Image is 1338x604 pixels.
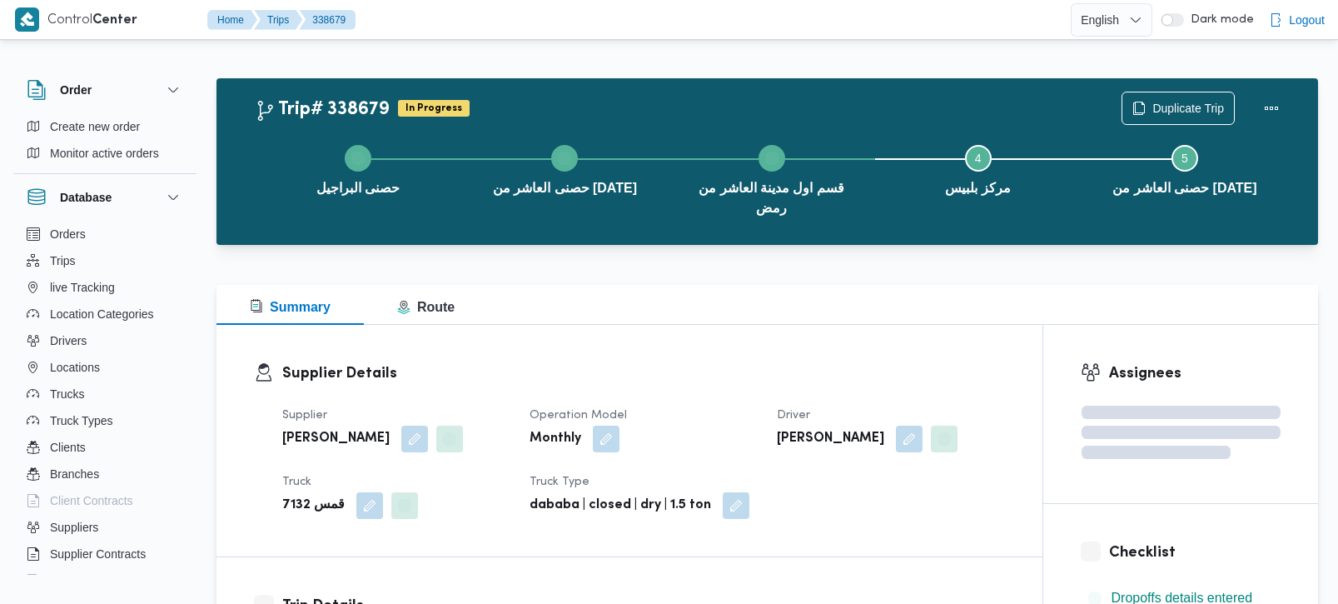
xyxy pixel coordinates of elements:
span: Driver [777,410,810,421]
span: Drivers [50,331,87,351]
button: حصنى العاشر من [DATE] [1082,125,1288,212]
b: dababa | closed | dry | 1.5 ton [530,496,711,516]
button: Orders [20,221,190,247]
span: Operation Model [530,410,627,421]
button: Create new order [20,113,190,140]
button: 338679 [299,10,356,30]
h3: Assignees [1109,362,1281,385]
b: Center [92,14,137,27]
span: Branches [50,464,99,484]
h3: Database [60,187,112,207]
span: Create new order [50,117,140,137]
span: حصنى العاشر من [DATE] [493,178,637,198]
span: حصنى البراجيل [316,178,400,198]
span: Location Categories [50,304,154,324]
span: Devices [50,571,92,591]
button: Duplicate Trip [1122,92,1235,125]
button: Suppliers [20,514,190,541]
img: X8yXhbKr1z7QwAAAABJRU5ErkJggg== [15,7,39,32]
svg: Step 1 is complete [351,152,365,165]
button: حصنى البراجيل [255,125,461,212]
span: Suppliers [50,517,98,537]
span: Summary [250,300,331,314]
span: Monitor active orders [50,143,159,163]
b: [PERSON_NAME] [777,429,884,449]
span: live Tracking [50,277,115,297]
button: Database [27,187,183,207]
span: Truck [282,477,311,487]
button: مركز بلبيس [875,125,1082,212]
span: Supplier Contracts [50,544,146,564]
button: Locations [20,354,190,381]
b: [PERSON_NAME] [282,429,390,449]
button: Location Categories [20,301,190,327]
span: Dark mode [1184,13,1254,27]
b: In Progress [405,103,462,113]
button: Drivers [20,327,190,354]
button: Devices [20,567,190,594]
button: Trips [20,247,190,274]
span: قسم اول مدينة العاشر من رمض [681,178,861,218]
button: حصنى العاشر من [DATE] [461,125,668,212]
h3: Order [60,80,92,100]
b: Monthly [530,429,581,449]
button: Clients [20,434,190,461]
span: Locations [50,357,100,377]
svg: Step 3 is complete [765,152,778,165]
button: Client Contracts [20,487,190,514]
span: 5 [1181,152,1188,165]
button: Truck Types [20,407,190,434]
span: Route [397,300,455,314]
b: قمس 7132 [282,496,345,516]
div: Order [13,113,196,173]
button: Home [207,10,257,30]
span: Truck Type [530,477,589,487]
button: Order [27,80,183,100]
h3: Checklist [1109,542,1281,564]
button: Trips [254,10,302,30]
button: live Tracking [20,274,190,301]
span: Trips [50,251,76,271]
span: Duplicate Trip [1152,98,1224,118]
svg: Step 2 is complete [558,152,571,165]
h2: Trip# 338679 [255,99,390,121]
span: Orders [50,224,86,244]
button: Actions [1255,92,1288,125]
button: Supplier Contracts [20,541,190,567]
button: قسم اول مدينة العاشر من رمض [668,125,874,232]
div: Database [13,221,196,582]
span: In Progress [398,100,470,117]
button: Logout [1262,3,1331,37]
span: Truck Types [50,411,112,431]
span: حصنى العاشر من [DATE] [1112,178,1256,198]
span: Logout [1289,10,1325,30]
button: Monitor active orders [20,140,190,167]
span: مركز بلبيس [945,178,1010,198]
button: Branches [20,461,190,487]
span: Clients [50,437,86,457]
span: 4 [975,152,982,165]
h3: Supplier Details [282,362,1005,385]
span: Trucks [50,384,84,404]
button: Trucks [20,381,190,407]
span: Client Contracts [50,491,133,511]
span: Supplier [282,410,327,421]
